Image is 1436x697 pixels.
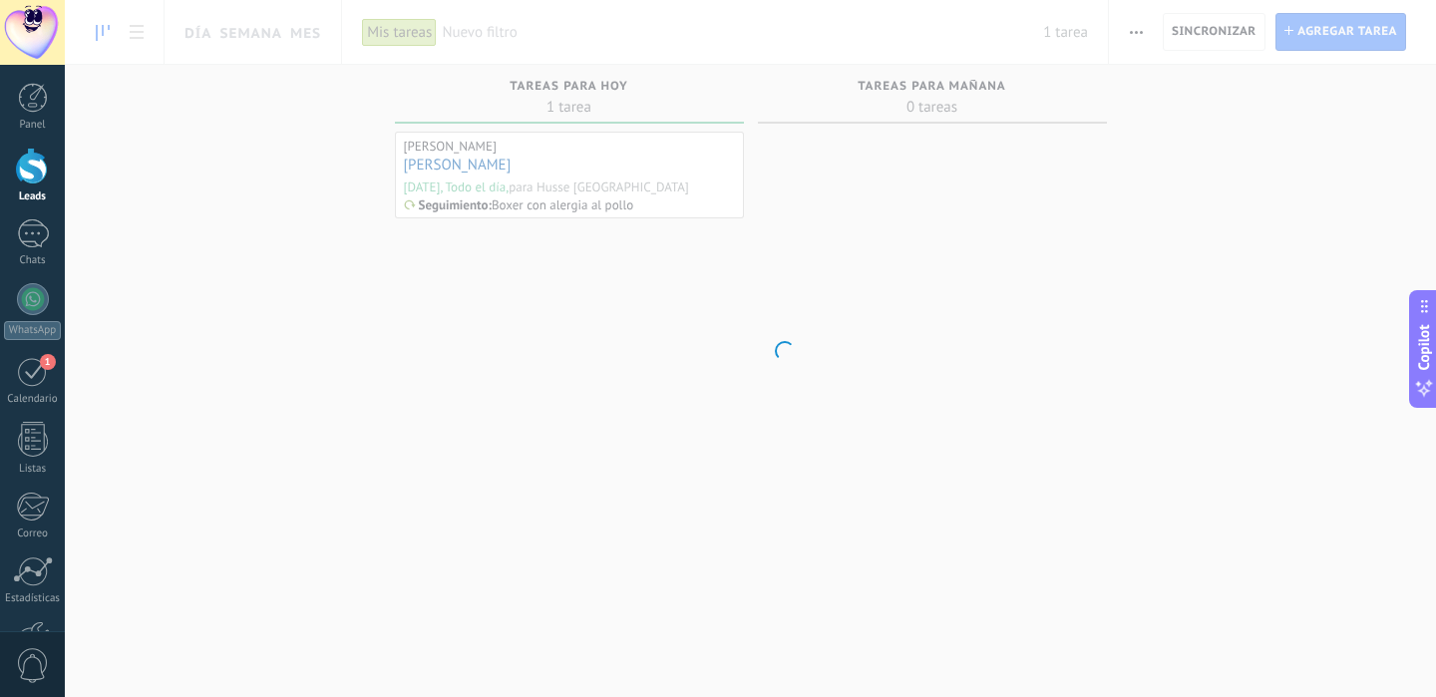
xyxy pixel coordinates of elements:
[4,190,62,203] div: Leads
[4,321,61,340] div: WhatsApp
[40,354,56,370] span: 1
[4,254,62,267] div: Chats
[1414,324,1434,370] span: Copilot
[4,119,62,132] div: Panel
[4,527,62,540] div: Correo
[4,463,62,476] div: Listas
[4,393,62,406] div: Calendario
[4,592,62,605] div: Estadísticas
